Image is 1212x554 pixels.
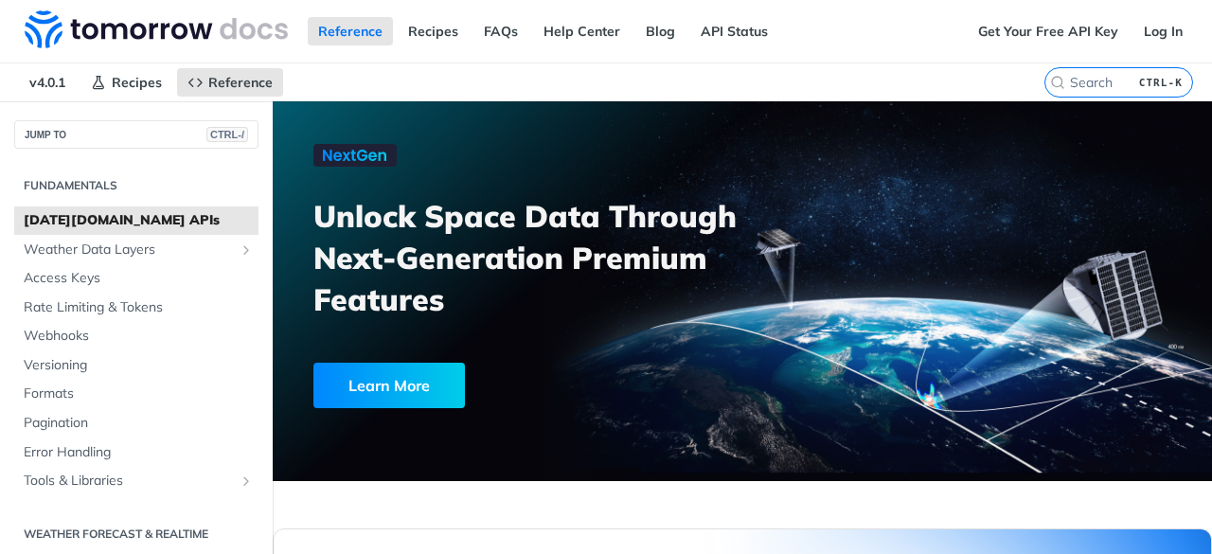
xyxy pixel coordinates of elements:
[24,269,254,288] span: Access Keys
[24,298,254,317] span: Rate Limiting & Tokens
[24,241,234,259] span: Weather Data Layers
[313,195,763,320] h3: Unlock Space Data Through Next-Generation Premium Features
[1133,17,1193,45] a: Log In
[14,177,258,194] h2: Fundamentals
[308,17,393,45] a: Reference
[208,74,273,91] span: Reference
[473,17,528,45] a: FAQs
[24,384,254,403] span: Formats
[1050,75,1065,90] svg: Search
[177,68,283,97] a: Reference
[14,351,258,380] a: Versioning
[313,363,465,408] div: Learn More
[25,10,288,48] img: Tomorrow.io Weather API Docs
[239,242,254,258] button: Show subpages for Weather Data Layers
[14,526,258,543] h2: Weather Forecast & realtime
[14,409,258,438] a: Pagination
[14,206,258,235] a: [DATE][DOMAIN_NAME] APIs
[239,474,254,489] button: Show subpages for Tools & Libraries
[968,17,1129,45] a: Get Your Free API Key
[14,467,258,495] a: Tools & LibrariesShow subpages for Tools & Libraries
[690,17,778,45] a: API Status
[14,120,258,149] button: JUMP TOCTRL-/
[206,127,248,142] span: CTRL-/
[19,68,76,97] span: v4.0.1
[24,211,254,230] span: [DATE][DOMAIN_NAME] APIs
[112,74,162,91] span: Recipes
[14,322,258,350] a: Webhooks
[24,443,254,462] span: Error Handling
[14,264,258,293] a: Access Keys
[24,356,254,375] span: Versioning
[14,380,258,408] a: Formats
[533,17,631,45] a: Help Center
[635,17,686,45] a: Blog
[14,236,258,264] a: Weather Data LayersShow subpages for Weather Data Layers
[313,363,673,408] a: Learn More
[80,68,172,97] a: Recipes
[1134,73,1187,92] kbd: CTRL-K
[24,414,254,433] span: Pagination
[398,17,469,45] a: Recipes
[14,294,258,322] a: Rate Limiting & Tokens
[24,327,254,346] span: Webhooks
[313,144,397,167] img: NextGen
[14,438,258,467] a: Error Handling
[24,472,234,491] span: Tools & Libraries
